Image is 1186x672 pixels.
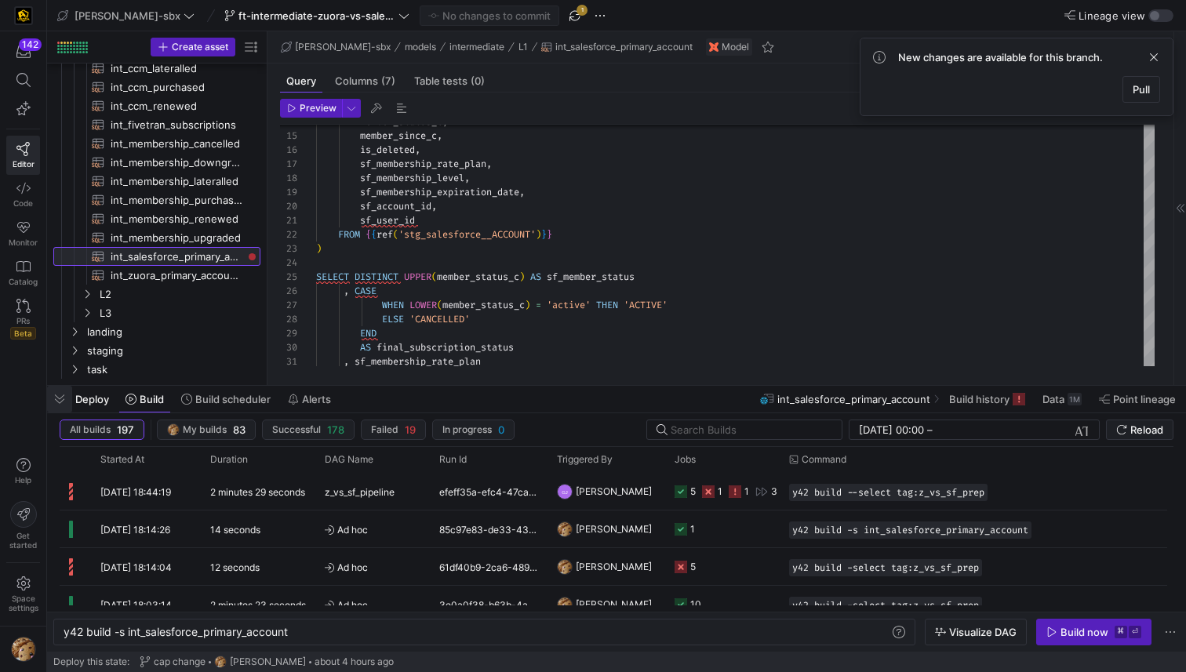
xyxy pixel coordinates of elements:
span: int_zuora_primary_accounts​​​​​​​​​​ [111,267,242,285]
a: Spacesettings [6,569,40,619]
span: , [437,129,442,142]
span: Successful [272,424,321,435]
a: int_membership_purchased​​​​​​​​​​ [53,191,260,209]
img: https://storage.googleapis.com/y42-prod-data-exchange/images/1Nvl5cecG3s9yuu18pSpZlzl4PBNfpIlp06V... [167,423,180,436]
span: LOWER [409,299,437,311]
button: Help [6,451,40,492]
button: cap changehttps://storage.googleapis.com/y42-prod-data-exchange/images/1Nvl5cecG3s9yuu18pSpZlzl4P... [136,652,398,672]
span: int_membership_cancelled​​​​​​​​​​ [111,135,242,153]
span: about 4 hours ago [315,656,394,667]
span: CASE [355,285,377,297]
img: https://storage.googleapis.com/y42-prod-data-exchange/images/uAsz27BndGEK0hZWDFeOjoxA7jCwgK9jE472... [16,8,31,24]
span: y42 build -s int_salesforce_primary_account [792,525,1028,536]
span: – [927,423,933,436]
span: [PERSON_NAME] [576,548,652,585]
div: 30 [280,340,297,354]
button: L1 [515,38,532,56]
span: 0 [498,423,504,436]
button: In progress0 [432,420,515,440]
div: 29 [280,326,297,340]
button: Point lineage [1092,386,1183,412]
span: ( [431,271,437,283]
button: int_salesforce_primary_account [537,38,697,56]
span: [PERSON_NAME] [576,473,652,510]
span: Columns [335,76,395,86]
span: Ad hoc [325,549,420,586]
span: PRs [16,316,30,325]
span: sf_account_id [360,200,431,212]
span: , [431,200,437,212]
div: 28 [280,312,297,326]
span: int_membership_upgraded​​​​​​​​​​ [111,229,242,247]
a: int_membership_downgraded​​​​​​​​​​ [53,153,260,172]
span: , [464,172,470,184]
span: Command [802,454,846,465]
button: Alerts [281,386,338,412]
span: ref [377,228,393,241]
div: Press SPACE to select this row. [53,360,260,379]
span: Monitor [9,238,38,247]
div: 19 [280,185,297,199]
div: Press SPACE to select this row. [53,172,260,191]
span: , [519,186,525,198]
div: Press SPACE to select this row. [53,341,260,360]
div: 5 [690,548,696,585]
span: Triggered By [557,454,613,465]
span: sf_membership_rate_plan [360,158,486,170]
span: Jobs [675,454,696,465]
div: 5 [690,473,696,510]
button: Reload [1106,420,1173,440]
span: END [360,327,377,340]
span: int_fivetran_subscriptions​​​​​​​​​​ [111,116,242,134]
span: int_membership_renewed​​​​​​​​​​ [111,210,242,228]
button: [PERSON_NAME]-sbx [277,38,395,56]
span: 'stg_salesforce__ACCOUNT' [398,228,536,241]
span: Reload [1130,423,1163,436]
span: DAG Name [325,454,373,465]
span: staging [87,342,258,360]
span: ) [525,299,530,311]
div: 3 [771,473,777,510]
span: 'ACTIVE' [624,299,668,311]
button: Pull [1122,76,1160,103]
span: Catalog [9,277,38,286]
a: int_membership_upgraded​​​​​​​​​​ [53,228,260,247]
a: int_ccm_lateralled​​​​​​​​​​ [53,59,260,78]
button: 142 [6,38,40,66]
a: int_fivetran_subscriptions​​​​​​​​​​ [53,115,260,134]
span: cap change [154,656,206,667]
span: intermediate [449,42,504,53]
span: [PERSON_NAME] [576,586,652,623]
button: Visualize DAG [925,619,1027,645]
span: Lineage view [1079,9,1145,22]
span: Run Id [439,454,467,465]
a: Monitor [6,214,40,253]
span: Duration [210,454,248,465]
span: Beta [10,327,36,340]
span: [DATE] 18:14:04 [100,561,172,573]
div: Press SPACE to select this row. [53,228,260,247]
span: [PERSON_NAME] [230,656,306,667]
a: int_salesforce_primary_account​​​​​​​​​​ [53,247,260,266]
div: Press SPACE to select this row. [53,59,260,78]
span: AS [530,271,541,283]
span: } [541,228,547,241]
span: int_membership_lateralled​​​​​​​​​​ [111,173,242,191]
div: 24 [280,256,297,270]
kbd: ⏎ [1129,626,1141,638]
div: 31 [280,354,297,369]
span: DISTINCT [355,271,398,283]
a: int_membership_renewed​​​​​​​​​​ [53,209,260,228]
button: models [401,38,440,56]
div: Build now [1060,626,1108,638]
div: 21 [280,213,297,227]
div: Press SPACE to select this row. [53,209,260,228]
img: https://storage.googleapis.com/y42-prod-data-exchange/images/1Nvl5cecG3s9yuu18pSpZlzl4PBNfpIlp06V... [557,597,573,612]
span: member_status_c [437,271,519,283]
div: Press SPACE to select this row. [53,153,260,172]
span: Alerts [302,393,331,405]
y42-duration: 14 seconds [210,524,260,536]
a: int_membership_lateralled​​​​​​​​​​ [53,172,260,191]
input: Start datetime [859,423,924,436]
span: models [405,42,436,53]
